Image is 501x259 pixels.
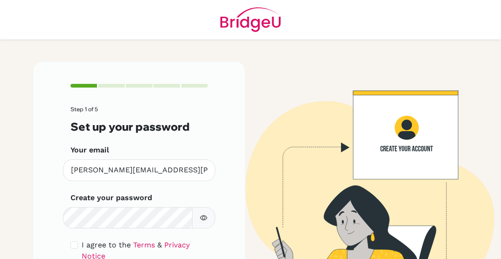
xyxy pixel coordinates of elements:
[63,159,215,181] input: Insert your email*
[71,106,98,113] span: Step 1 of 5
[157,240,162,249] span: &
[71,145,109,156] label: Your email
[71,192,152,203] label: Create your password
[82,240,131,249] span: I agree to the
[71,120,208,133] h3: Set up your password
[133,240,155,249] a: Terms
